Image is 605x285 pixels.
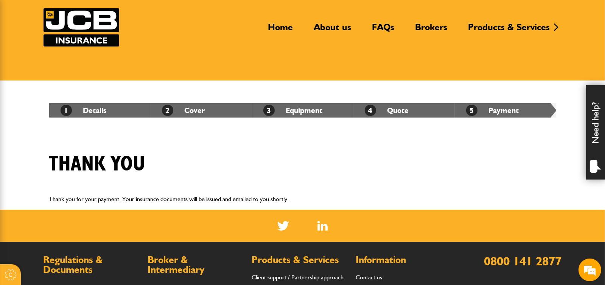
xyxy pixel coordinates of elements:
[263,22,299,39] a: Home
[44,8,119,46] a: JCB Insurance Services
[4,220,144,247] textarea: Choose an option
[61,105,72,116] span: 1
[148,255,244,274] h2: Broker & Intermediary
[44,8,119,46] img: JCB Insurance Services logo
[13,42,32,53] img: d_20077148190_operators_62643000001515001
[252,274,344,281] a: Client support / Partnership approach
[317,221,328,231] img: Linked In
[39,42,127,52] div: JCB Insurance
[365,105,376,116] span: 4
[410,22,453,39] a: Brokers
[365,106,409,115] a: 4Quote
[44,255,140,274] h2: Regulations & Documents
[61,106,107,115] a: 1Details
[13,188,45,194] div: JCB Insurance
[162,106,205,115] a: 2Cover
[356,274,382,281] a: Contact us
[367,22,400,39] a: FAQs
[586,85,605,180] div: Need help?
[466,105,477,116] span: 5
[484,254,562,268] a: 0800 141 2877
[49,152,146,177] h1: Thank you
[263,105,275,116] span: 3
[277,221,289,231] img: Twitter
[356,255,452,265] h2: Information
[252,255,348,265] h2: Products & Services
[49,194,556,204] p: Thank you for your payment. Your insurance documents will be issued and emailed to you shortly.
[463,22,556,39] a: Products & Services
[455,103,556,118] li: Payment
[308,22,357,39] a: About us
[317,221,328,231] a: LinkedIn
[263,106,323,115] a: 3Equipment
[124,4,142,22] div: Minimize live chat window
[162,105,173,116] span: 2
